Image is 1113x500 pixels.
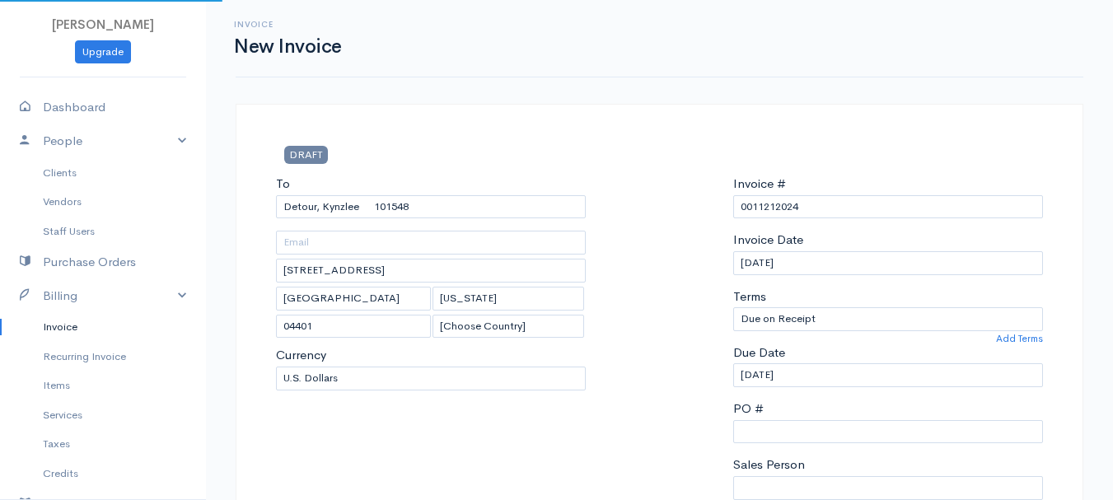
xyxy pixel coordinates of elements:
h6: Invoice [234,20,342,29]
input: dd-mm-yyyy [733,363,1043,387]
span: [PERSON_NAME] [52,16,154,32]
input: State [433,287,584,311]
a: Upgrade [75,40,131,64]
label: Terms [733,287,766,306]
label: Sales Person [733,456,805,474]
label: PO # [733,400,764,418]
input: Zip [276,315,431,339]
input: Address [276,259,586,283]
input: Email [276,231,586,255]
label: Due Date [733,343,785,362]
label: To [276,175,290,194]
input: dd-mm-yyyy [733,251,1043,275]
span: DRAFT [284,146,328,163]
input: Client Name [276,195,586,219]
label: Currency [276,346,326,365]
input: City [276,287,431,311]
a: Add Terms [996,331,1043,346]
h1: New Invoice [234,36,342,57]
label: Invoice # [733,175,786,194]
label: Invoice Date [733,231,803,250]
